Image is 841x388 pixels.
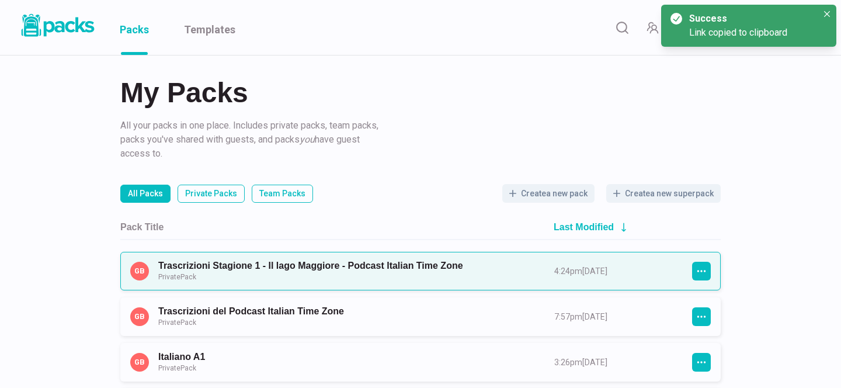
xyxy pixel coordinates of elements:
[554,221,614,233] h2: Last Modified
[120,79,721,107] h2: My Packs
[259,188,305,200] p: Team Packs
[689,12,813,26] div: Success
[610,16,634,39] button: Search
[300,134,315,145] i: you
[641,16,664,39] button: Manage Team Invites
[120,221,164,233] h2: Pack Title
[502,184,595,203] button: Createa new pack
[18,12,96,43] a: Packs logo
[120,119,383,161] p: All your packs in one place. Includes private packs, team packs, packs you've shared with guests,...
[820,7,834,21] button: Close
[606,184,721,203] button: Createa new superpack
[185,188,237,200] p: Private Packs
[689,26,818,40] div: Link copied to clipboard
[128,188,163,200] p: All Packs
[18,12,96,39] img: Packs logo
